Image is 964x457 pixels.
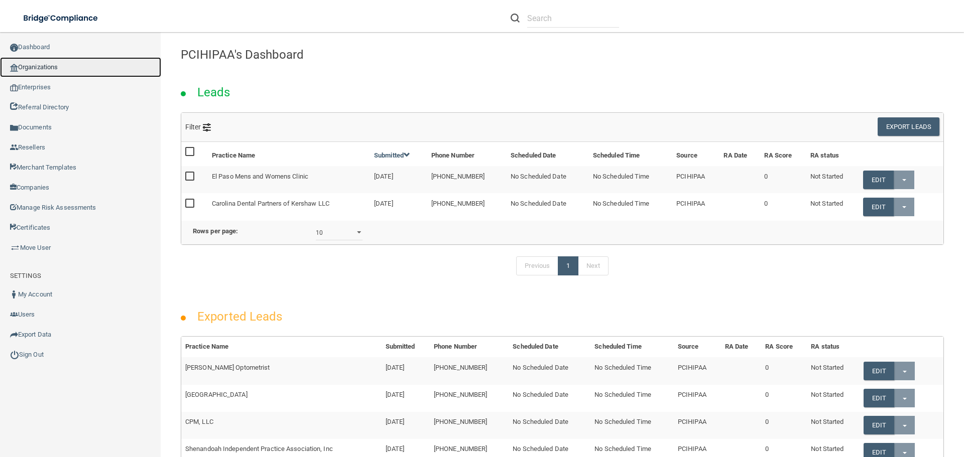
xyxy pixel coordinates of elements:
td: PCIHIPAA [674,412,721,439]
td: 0 [761,357,807,384]
img: icon-filter@2x.21656d0b.png [203,123,211,131]
th: Scheduled Date [509,337,590,357]
th: Scheduled Time [590,337,674,357]
label: SETTINGS [10,270,41,282]
td: [DATE] [370,193,427,220]
th: RA status [807,337,859,357]
td: No Scheduled Time [589,166,672,193]
th: RA Date [721,337,762,357]
td: [PHONE_NUMBER] [427,166,507,193]
img: ic_dashboard_dark.d01f4a41.png [10,44,18,52]
h2: Leads [187,78,240,106]
td: PCIHIPAA [672,193,719,220]
td: No Scheduled Time [589,193,672,220]
th: Phone Number [430,337,509,357]
th: Scheduled Time [589,142,672,166]
td: Not Started [807,385,859,412]
td: 0 [761,412,807,439]
th: RA Score [760,142,806,166]
td: [PHONE_NUMBER] [430,357,509,384]
img: ic_reseller.de258add.png [10,143,18,151]
img: icon-users.e205127d.png [10,311,18,319]
td: [DATE] [382,357,430,384]
th: Source [672,142,719,166]
td: No Scheduled Time [590,385,674,412]
td: Carolina Dental Partners of Kershaw LLC [208,193,370,220]
a: Edit [863,171,894,189]
td: [PHONE_NUMBER] [427,193,507,220]
td: No Scheduled Date [509,385,590,412]
button: Export Leads [878,117,939,136]
th: Phone Number [427,142,507,166]
img: ic_power_dark.7ecde6b1.png [10,350,19,359]
img: ic-search.3b580494.png [511,14,520,23]
td: PCIHIPAA [674,357,721,384]
img: bridge_compliance_login_screen.278c3ca4.svg [15,8,107,29]
td: Not Started [806,193,859,220]
td: [PHONE_NUMBER] [430,385,509,412]
h4: PCIHIPAA's Dashboard [181,48,944,61]
td: 0 [760,193,806,220]
img: organization-icon.f8decf85.png [10,64,18,72]
td: [DATE] [382,412,430,439]
td: No Scheduled Date [509,412,590,439]
iframe: Drift Widget Chat Controller [790,386,952,426]
td: 0 [761,385,807,412]
b: Rows per page: [193,227,238,235]
span: Filter [185,123,211,131]
td: Not Started [806,166,859,193]
th: Scheduled Date [507,142,589,166]
td: [GEOGRAPHIC_DATA] [181,385,382,412]
td: No Scheduled Time [590,412,674,439]
td: No Scheduled Date [507,193,589,220]
a: Next [578,256,608,275]
a: Submitted [374,151,410,159]
td: PCIHIPAA [672,166,719,193]
a: Edit [864,362,894,380]
th: RA Score [761,337,807,357]
img: briefcase.64adab9b.png [10,243,20,253]
th: RA Date [719,142,760,166]
th: Source [674,337,721,357]
img: icon-export.b9366987.png [10,331,18,339]
td: [DATE] [370,166,427,193]
a: 1 [558,256,578,275]
td: PCIHIPAA [674,385,721,412]
a: Edit [863,198,894,216]
td: CPM, LLC [181,412,382,439]
td: No Scheduled Date [509,357,590,384]
img: icon-documents.8dae5593.png [10,124,18,132]
th: Practice Name [181,337,382,357]
img: ic_user_dark.df1a06c3.png [10,290,18,298]
td: Not Started [807,357,859,384]
td: 0 [760,166,806,193]
td: [DATE] [382,385,430,412]
td: No Scheduled Date [507,166,589,193]
h2: Exported Leads [187,302,292,331]
input: Search [527,9,619,28]
th: Practice Name [208,142,370,166]
th: Submitted [382,337,430,357]
td: [PHONE_NUMBER] [430,412,509,439]
img: enterprise.0d942306.png [10,84,18,91]
td: El Paso Mens and Womens Clinic [208,166,370,193]
a: Previous [516,256,558,275]
td: [PERSON_NAME] Optometrist [181,357,382,384]
td: No Scheduled Time [590,357,674,384]
th: RA status [806,142,859,166]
